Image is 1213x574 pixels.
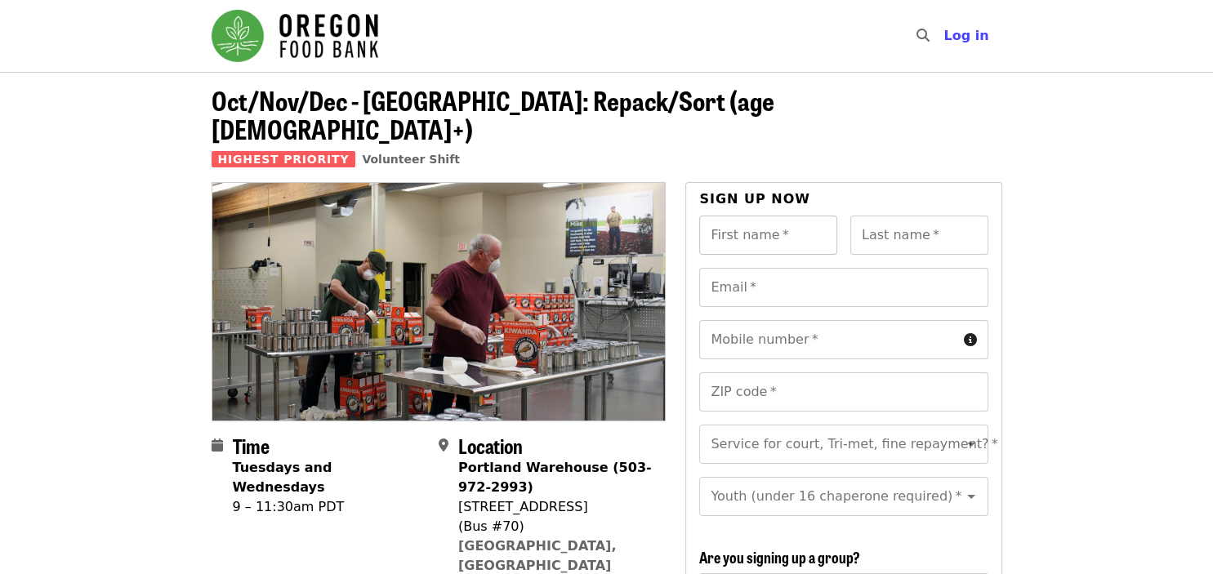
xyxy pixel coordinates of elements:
i: map-marker-alt icon [439,438,448,453]
input: Email [699,268,988,307]
div: [STREET_ADDRESS] [458,497,653,517]
i: circle-info icon [964,332,977,348]
input: Search [939,16,952,56]
input: Last name [850,216,988,255]
i: calendar icon [212,438,223,453]
span: Oct/Nov/Dec - [GEOGRAPHIC_DATA]: Repack/Sort (age [DEMOGRAPHIC_DATA]+) [212,81,774,148]
span: Are you signing up a group? [699,546,860,567]
span: Location [458,431,523,460]
div: (Bus #70) [458,517,653,536]
a: Volunteer Shift [362,153,460,166]
input: First name [699,216,837,255]
i: search icon [916,28,929,43]
div: 9 – 11:30am PDT [233,497,426,517]
span: Log in [943,28,988,43]
strong: Tuesdays and Wednesdays [233,460,332,495]
strong: Portland Warehouse (503-972-2993) [458,460,652,495]
button: Open [960,433,983,456]
button: Open [960,485,983,508]
img: Oct/Nov/Dec - Portland: Repack/Sort (age 16+) organized by Oregon Food Bank [212,183,666,420]
img: Oregon Food Bank - Home [212,10,378,62]
input: ZIP code [699,372,988,412]
button: Log in [930,20,1001,52]
span: Highest Priority [212,151,356,167]
span: Time [233,431,270,460]
span: Sign up now [699,191,810,207]
input: Mobile number [699,320,957,359]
